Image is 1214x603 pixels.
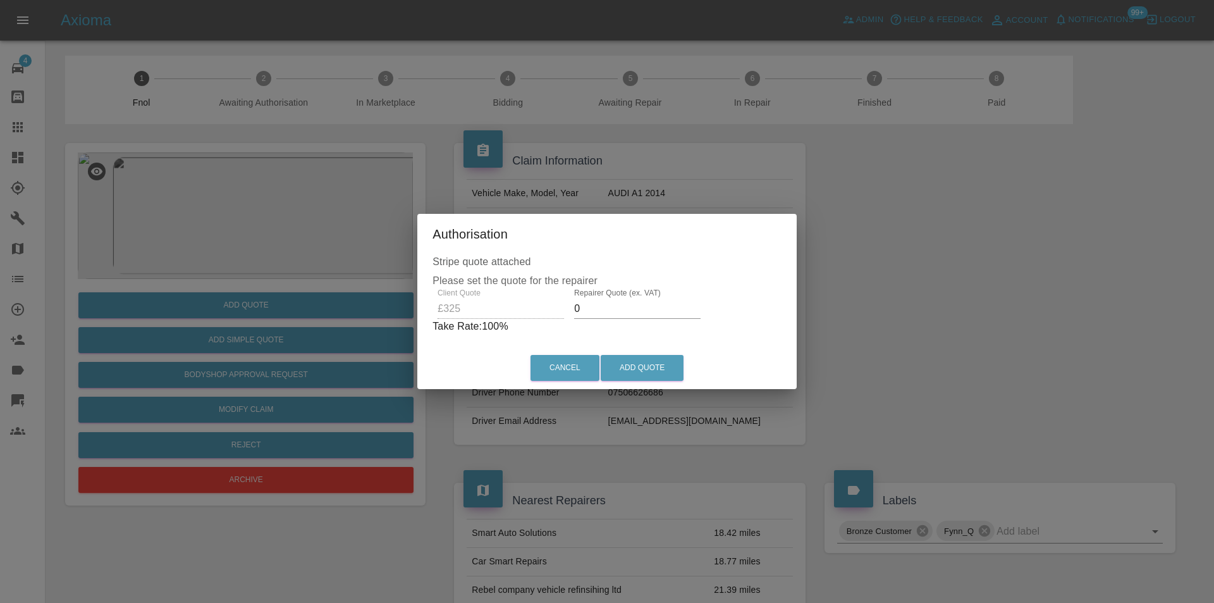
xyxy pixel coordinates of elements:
p: Take Rate: 100 % [432,319,782,334]
h2: Authorisation [417,214,797,254]
p: Please set the quote for the repairer [432,254,782,289]
p: Stripe quote attached [432,254,782,270]
label: Repairer Quote (ex. VAT) [574,287,661,298]
label: Client Quote [438,287,481,298]
button: Add Quote [601,355,684,381]
button: Cancel [530,355,599,381]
